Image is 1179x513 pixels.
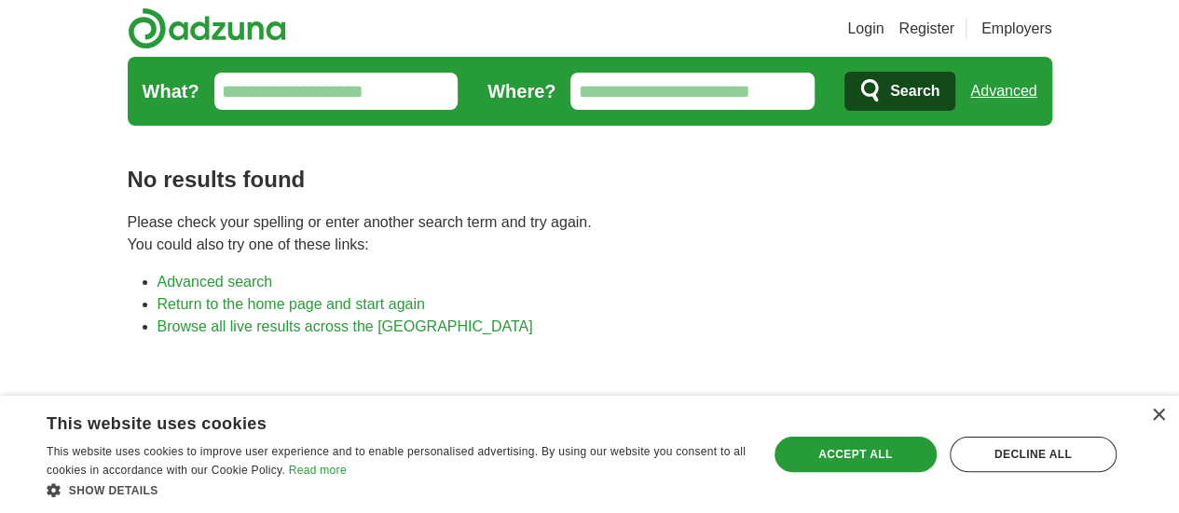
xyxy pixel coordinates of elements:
[775,437,937,472] div: Accept all
[1151,409,1165,423] div: Close
[69,484,158,497] span: Show details
[950,437,1117,472] div: Decline all
[128,211,1052,256] p: Please check your spelling or enter another search term and try again. You could also try one of ...
[128,163,1052,196] h1: No results found
[487,77,555,105] label: Where?
[890,73,939,110] span: Search
[47,480,747,499] div: Show details
[47,407,700,435] div: This website uses cookies
[158,274,273,290] a: Advanced search
[128,7,286,49] img: Adzuna logo
[289,464,347,477] a: Read more, opens a new window
[47,445,746,477] span: This website uses cookies to improve user experience and to enable personalised advertising. By u...
[898,18,954,40] a: Register
[970,73,1036,110] a: Advanced
[143,77,199,105] label: What?
[981,18,1052,40] a: Employers
[844,72,955,111] button: Search
[158,296,425,312] a: Return to the home page and start again
[847,18,884,40] a: Login
[158,318,533,334] a: Browse all live results across the [GEOGRAPHIC_DATA]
